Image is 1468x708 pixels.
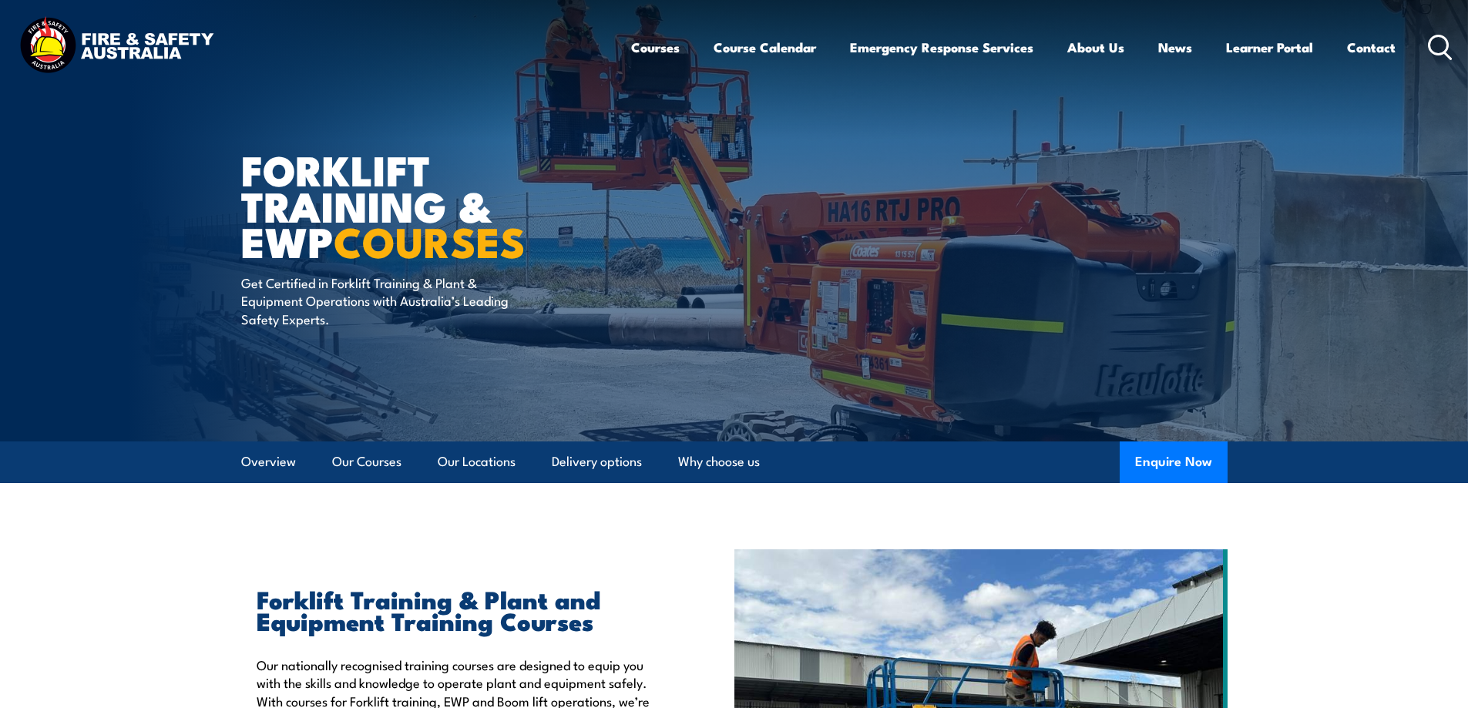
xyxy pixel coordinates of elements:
a: Our Courses [332,441,401,482]
p: Get Certified in Forklift Training & Plant & Equipment Operations with Australia’s Leading Safety... [241,273,522,327]
a: About Us [1067,27,1124,68]
a: Overview [241,441,296,482]
a: Course Calendar [714,27,816,68]
a: Learner Portal [1226,27,1313,68]
a: Delivery options [552,441,642,482]
a: Courses [631,27,680,68]
a: Emergency Response Services [850,27,1033,68]
a: Our Locations [438,441,516,482]
a: Why choose us [678,441,760,482]
a: News [1158,27,1192,68]
strong: COURSES [334,208,526,272]
a: Contact [1347,27,1396,68]
h1: Forklift Training & EWP [241,151,622,259]
button: Enquire Now [1120,441,1228,483]
h2: Forklift Training & Plant and Equipment Training Courses [257,588,663,631]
